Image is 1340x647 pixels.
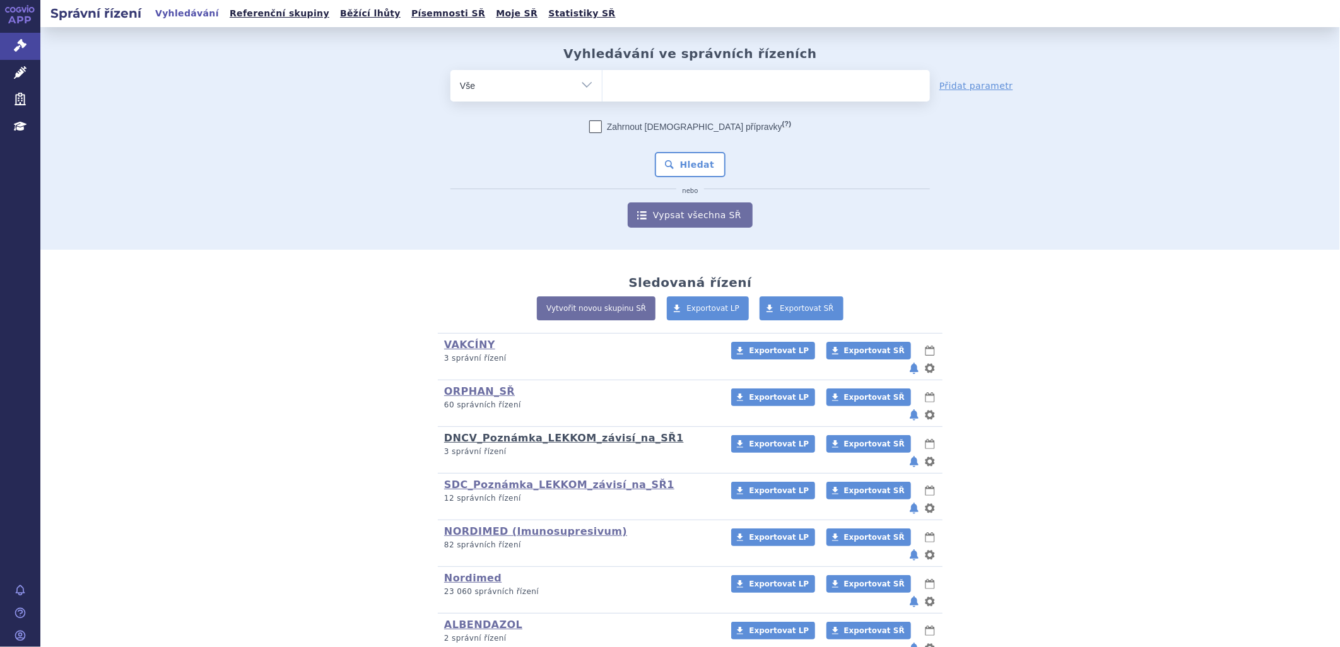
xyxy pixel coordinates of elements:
a: SDC_Poznámka_LEKKOM_závisí_na_SŘ1 [444,479,674,491]
a: Statistiky SŘ [544,5,619,22]
span: Exportovat SŘ [844,486,905,495]
a: Exportovat SŘ [826,435,911,453]
a: Exportovat LP [731,342,815,359]
a: VAKCÍNY [444,339,495,351]
button: lhůty [924,483,936,498]
a: Exportovat LP [731,482,815,499]
a: Exportovat LP [667,296,749,320]
a: Exportovat LP [731,622,815,639]
h2: Správní řízení [40,4,151,22]
a: Exportovat SŘ [826,342,911,359]
p: 3 správní řízení [444,353,715,364]
a: Referenční skupiny [226,5,333,22]
a: Exportovat LP [731,575,815,593]
span: Exportovat LP [749,580,809,588]
h2: Sledovaná řízení [628,275,751,290]
a: Exportovat SŘ [760,296,843,320]
span: Exportovat LP [749,486,809,495]
span: Exportovat SŘ [844,580,905,588]
a: Nordimed [444,572,502,584]
i: nebo [676,187,705,195]
span: Exportovat SŘ [844,533,905,542]
p: 12 správních řízení [444,493,715,504]
a: Exportovat SŘ [826,622,911,639]
a: Exportovat LP [731,528,815,546]
button: lhůty [924,390,936,405]
a: Exportovat SŘ [826,528,911,546]
a: Vyhledávání [151,5,223,22]
button: notifikace [908,361,920,376]
button: nastavení [924,407,936,423]
a: DNCV_Poznámka_LEKKOM_závisí_na_SŘ1 [444,432,684,444]
p: 60 správních řízení [444,400,715,411]
a: Přidat parametr [939,79,1013,92]
button: nastavení [924,454,936,469]
button: lhůty [924,623,936,638]
a: Moje SŘ [492,5,541,22]
button: notifikace [908,501,920,516]
button: Hledat [655,152,726,177]
span: Exportovat LP [749,533,809,542]
span: Exportovat SŘ [844,440,905,448]
span: Exportovat LP [749,626,809,635]
p: 3 správní řízení [444,446,715,457]
button: lhůty [924,343,936,358]
button: notifikace [908,547,920,562]
span: Exportovat SŘ [844,626,905,635]
a: NORDIMED (Imunosupresivum) [444,525,627,537]
button: nastavení [924,547,936,562]
button: notifikace [908,407,920,423]
label: Zahrnout [DEMOGRAPHIC_DATA] přípravky [589,120,791,133]
button: notifikace [908,594,920,609]
span: Exportovat LP [749,346,809,355]
a: ALBENDAZOL [444,619,522,631]
span: Exportovat SŘ [844,346,905,355]
button: lhůty [924,436,936,452]
abbr: (?) [782,120,791,128]
span: Exportovat LP [687,304,740,313]
span: Exportovat SŘ [780,304,834,313]
a: Exportovat LP [731,388,815,406]
p: 23 060 správních řízení [444,586,715,597]
p: 2 správní řízení [444,633,715,644]
a: Exportovat SŘ [826,575,911,593]
a: Exportovat SŘ [826,482,911,499]
button: nastavení [924,594,936,609]
a: Vytvořit novou skupinu SŘ [537,296,655,320]
button: nastavení [924,501,936,516]
button: notifikace [908,454,920,469]
a: Exportovat LP [731,435,815,453]
a: Exportovat SŘ [826,388,911,406]
a: Běžící lhůty [336,5,404,22]
a: Písemnosti SŘ [408,5,489,22]
span: Exportovat SŘ [844,393,905,402]
button: lhůty [924,576,936,592]
a: Vypsat všechna SŘ [628,202,753,228]
span: Exportovat LP [749,440,809,448]
span: Exportovat LP [749,393,809,402]
a: ORPHAN_SŘ [444,385,515,397]
h2: Vyhledávání ve správních řízeních [563,46,817,61]
p: 82 správních řízení [444,540,715,551]
button: nastavení [924,361,936,376]
button: lhůty [924,530,936,545]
